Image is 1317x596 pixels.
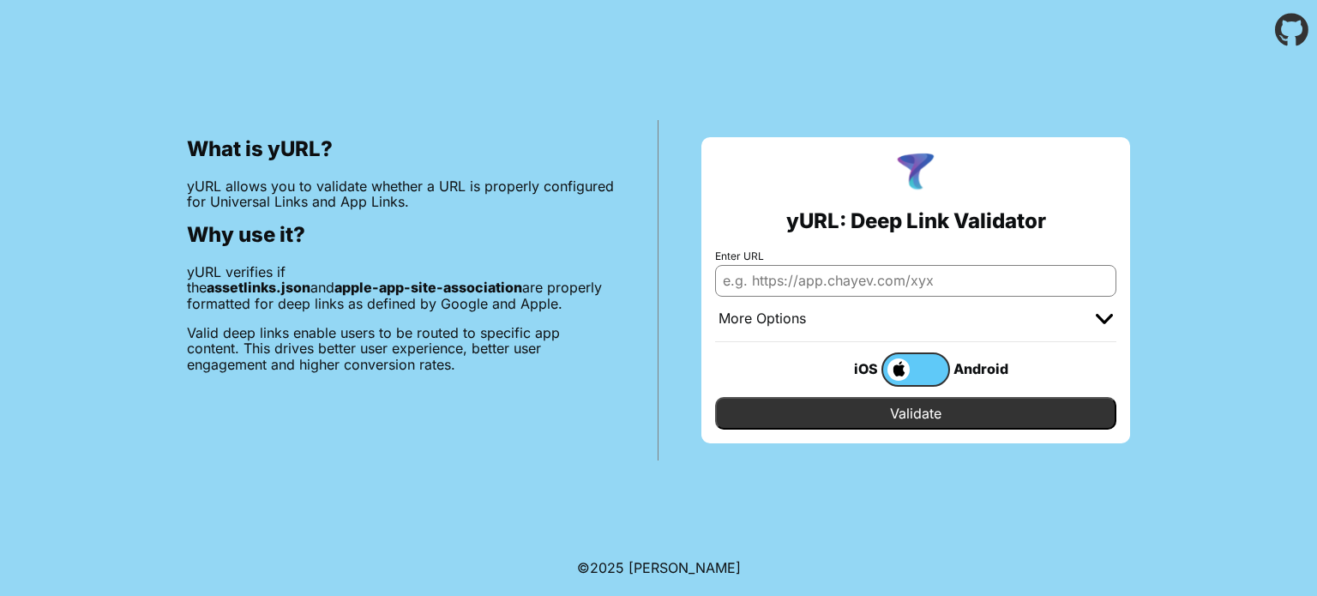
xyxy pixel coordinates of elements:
[1096,314,1113,324] img: chevron
[577,539,741,596] footer: ©
[719,310,806,328] div: More Options
[187,325,615,372] p: Valid deep links enable users to be routed to specific app content. This drives better user exper...
[786,209,1046,233] h2: yURL: Deep Link Validator
[893,151,938,196] img: yURL Logo
[187,178,615,210] p: yURL allows you to validate whether a URL is properly configured for Universal Links and App Links.
[334,279,522,296] b: apple-app-site-association
[715,265,1116,296] input: e.g. https://app.chayev.com/xyx
[207,279,310,296] b: assetlinks.json
[628,559,741,576] a: Michael Ibragimchayev's Personal Site
[187,137,615,161] h2: What is yURL?
[590,559,624,576] span: 2025
[187,264,615,311] p: yURL verifies if the and are properly formatted for deep links as defined by Google and Apple.
[187,223,615,247] h2: Why use it?
[715,250,1116,262] label: Enter URL
[715,397,1116,430] input: Validate
[813,358,881,380] div: iOS
[950,358,1019,380] div: Android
